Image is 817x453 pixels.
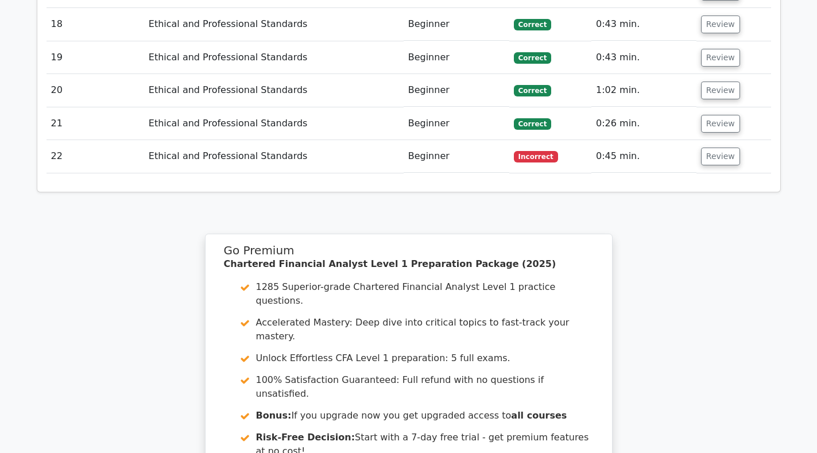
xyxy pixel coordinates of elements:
[701,148,740,165] button: Review
[47,41,144,74] td: 19
[47,140,144,173] td: 22
[144,8,404,41] td: Ethical and Professional Standards
[514,151,558,162] span: Incorrect
[514,85,551,96] span: Correct
[701,115,740,133] button: Review
[591,140,696,173] td: 0:45 min.
[47,74,144,107] td: 20
[404,107,509,140] td: Beginner
[591,41,696,74] td: 0:43 min.
[591,8,696,41] td: 0:43 min.
[514,118,551,130] span: Correct
[514,52,551,64] span: Correct
[701,82,740,99] button: Review
[144,107,404,140] td: Ethical and Professional Standards
[47,107,144,140] td: 21
[404,8,509,41] td: Beginner
[701,16,740,33] button: Review
[514,19,551,30] span: Correct
[144,140,404,173] td: Ethical and Professional Standards
[701,49,740,67] button: Review
[591,74,696,107] td: 1:02 min.
[144,41,404,74] td: Ethical and Professional Standards
[144,74,404,107] td: Ethical and Professional Standards
[47,8,144,41] td: 18
[404,140,509,173] td: Beginner
[404,41,509,74] td: Beginner
[404,74,509,107] td: Beginner
[591,107,696,140] td: 0:26 min.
